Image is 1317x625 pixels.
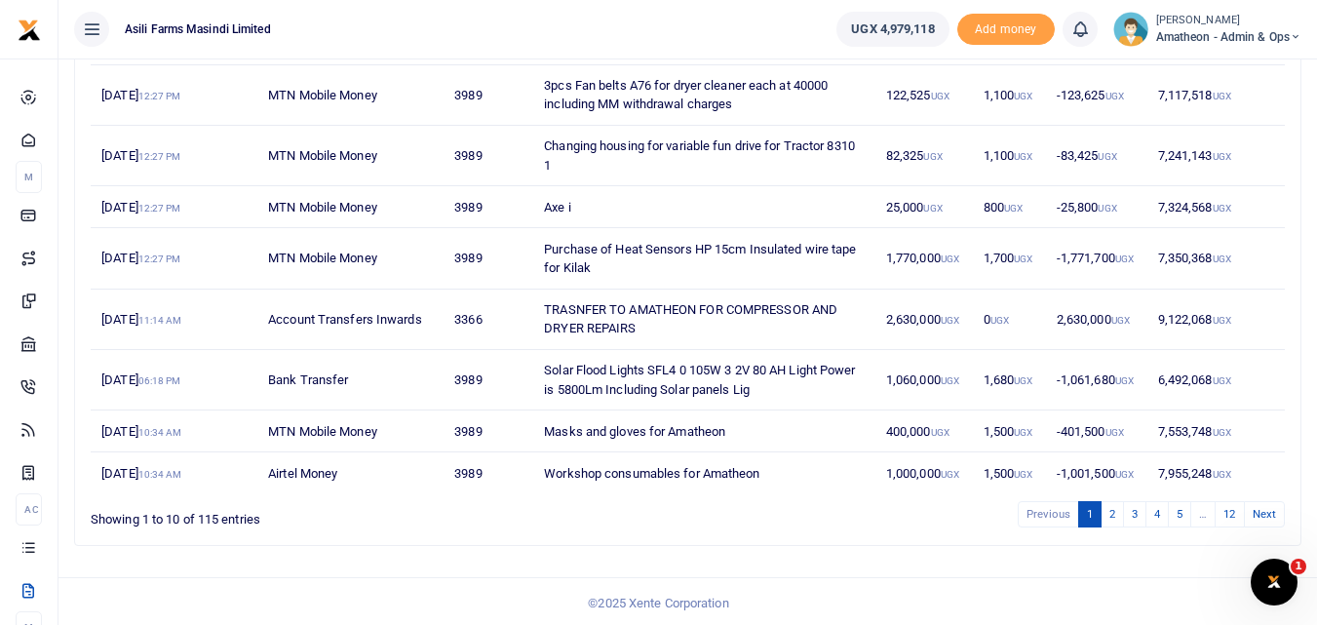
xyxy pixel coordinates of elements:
[1004,203,1023,214] small: UGX
[1215,501,1244,527] a: 12
[1113,12,1148,47] img: profile-user
[444,290,533,350] td: 3366
[941,375,959,386] small: UGX
[138,315,182,326] small: 11:14 AM
[91,186,257,228] td: [DATE]
[257,228,444,289] td: MTN Mobile Money
[533,290,875,350] td: TRASNFER TO AMATHEON FOR COMPRESSOR AND DRYER REPAIRS
[91,499,580,529] div: Showing 1 to 10 of 115 entries
[444,126,533,186] td: 3989
[829,12,956,47] li: Wallet ballance
[1115,469,1134,480] small: UGX
[138,469,182,480] small: 10:34 AM
[1146,410,1285,452] td: 7,553,748
[444,65,533,126] td: 3989
[533,126,875,186] td: Changing housing for variable fun drive for Tractor 8310 1
[973,186,1046,228] td: 800
[1291,559,1306,574] span: 1
[1098,203,1116,214] small: UGX
[138,151,181,162] small: 12:27 PM
[533,228,875,289] td: Purchase of Heat Sensors HP 15cm Insulated wire tape for Kilak
[533,65,875,126] td: 3pcs Fan belts A76 for dryer cleaner each at 40000 including MM withdrawal charges
[1105,427,1124,438] small: UGX
[851,20,934,39] span: UGX 4,979,118
[257,290,444,350] td: Account Transfers Inwards
[957,20,1055,35] a: Add money
[973,350,1046,410] td: 1,680
[973,126,1046,186] td: 1,100
[1213,91,1231,101] small: UGX
[957,14,1055,46] span: Add money
[875,350,973,410] td: 1,060,000
[1244,501,1285,527] a: Next
[1014,469,1032,480] small: UGX
[941,254,959,264] small: UGX
[875,126,973,186] td: 82,325
[533,410,875,452] td: Masks and gloves for Amatheon
[875,452,973,493] td: 1,000,000
[1146,65,1285,126] td: 7,117,518
[1251,559,1298,605] iframe: Intercom live chat
[1146,350,1285,410] td: 6,492,068
[1113,12,1301,47] a: profile-user [PERSON_NAME] Amatheon - Admin & Ops
[138,91,181,101] small: 12:27 PM
[875,410,973,452] td: 400,000
[138,427,182,438] small: 10:34 AM
[1098,151,1116,162] small: UGX
[257,126,444,186] td: MTN Mobile Money
[91,228,257,289] td: [DATE]
[957,14,1055,46] li: Toup your wallet
[138,203,181,214] small: 12:27 PM
[836,12,949,47] a: UGX 4,979,118
[1213,254,1231,264] small: UGX
[18,21,41,36] a: logo-small logo-large logo-large
[1213,151,1231,162] small: UGX
[875,290,973,350] td: 2,630,000
[973,452,1046,493] td: 1,500
[1046,65,1147,126] td: -123,625
[1046,452,1147,493] td: -1,001,500
[91,452,257,493] td: [DATE]
[1115,254,1134,264] small: UGX
[1146,290,1285,350] td: 9,122,068
[1014,151,1032,162] small: UGX
[931,91,949,101] small: UGX
[117,20,279,38] span: Asili Farms Masindi Limited
[923,203,942,214] small: UGX
[444,186,533,228] td: 3989
[138,375,181,386] small: 06:18 PM
[1146,452,1285,493] td: 7,955,248
[444,452,533,493] td: 3989
[444,350,533,410] td: 3989
[257,65,444,126] td: MTN Mobile Money
[91,350,257,410] td: [DATE]
[533,186,875,228] td: Axe i
[1014,375,1032,386] small: UGX
[257,350,444,410] td: Bank Transfer
[1213,203,1231,214] small: UGX
[1014,427,1032,438] small: UGX
[91,290,257,350] td: [DATE]
[16,493,42,526] li: Ac
[533,350,875,410] td: Solar Flood Lights SFL4 0 105W 3 2V 80 AH Light Power is 5800Lm Including Solar panels Lig
[973,410,1046,452] td: 1,500
[1078,501,1102,527] a: 1
[1145,501,1169,527] a: 4
[1213,469,1231,480] small: UGX
[1213,315,1231,326] small: UGX
[1101,501,1124,527] a: 2
[1014,91,1032,101] small: UGX
[1046,290,1147,350] td: 2,630,000
[91,126,257,186] td: [DATE]
[1146,186,1285,228] td: 7,324,568
[973,65,1046,126] td: 1,100
[16,161,42,193] li: M
[1014,254,1032,264] small: UGX
[973,228,1046,289] td: 1,700
[1046,186,1147,228] td: -25,800
[1146,126,1285,186] td: 7,241,143
[257,452,444,493] td: Airtel Money
[1213,427,1231,438] small: UGX
[1105,91,1124,101] small: UGX
[941,315,959,326] small: UGX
